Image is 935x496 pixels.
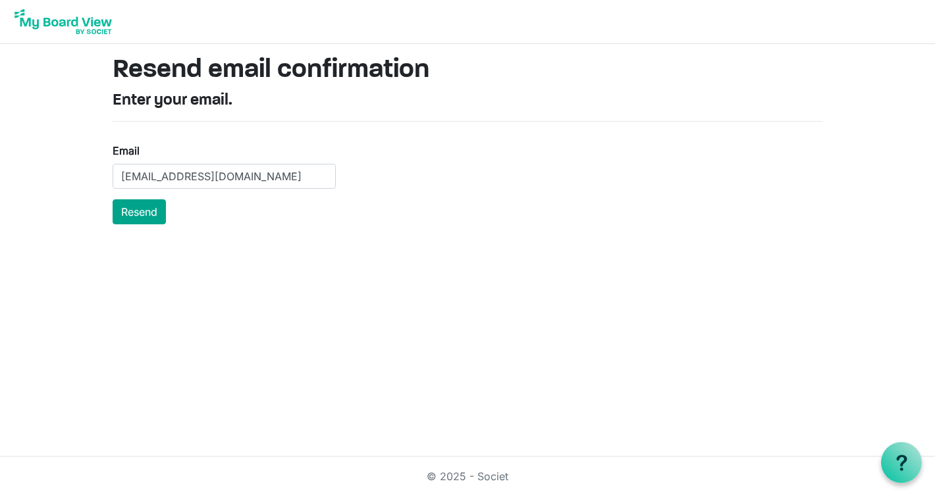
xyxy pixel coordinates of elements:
button: Resend [113,199,166,224]
h1: Resend email confirmation [113,55,822,86]
a: © 2025 - Societ [427,470,508,483]
label: Email [113,143,140,159]
h4: Enter your email. [113,91,822,111]
img: My Board View Logo [11,5,116,38]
